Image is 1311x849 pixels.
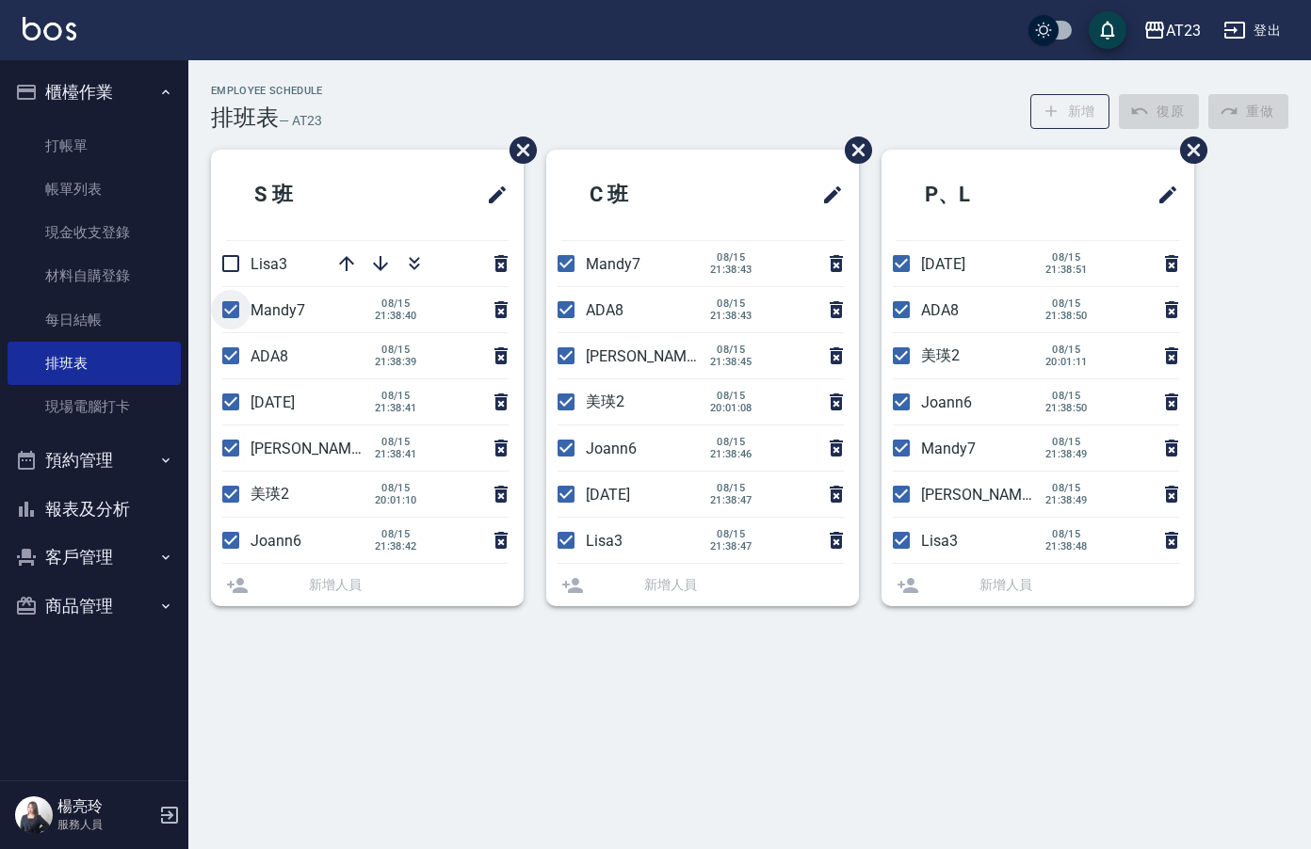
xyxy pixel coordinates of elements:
[586,532,623,550] span: Lisa3
[586,347,716,365] span: [PERSON_NAME]19
[710,494,753,506] span: 21:38:47
[710,528,753,540] span: 08/15
[1045,540,1088,553] span: 21:38:48
[586,486,630,504] span: [DATE]
[251,532,301,550] span: Joann6
[8,485,181,534] button: 報表及分析
[1045,310,1088,322] span: 21:38:50
[23,17,76,40] img: Logo
[710,390,753,402] span: 08/15
[586,392,624,410] span: 美瑛2
[710,344,753,356] span: 08/15
[586,255,640,273] span: Mandy7
[8,342,181,385] a: 排班表
[1045,264,1088,276] span: 21:38:51
[921,255,965,273] span: [DATE]
[375,390,417,402] span: 08/15
[251,255,287,273] span: Lisa3
[710,297,753,310] span: 08/15
[1045,402,1088,414] span: 21:38:50
[586,440,637,457] span: Joann6
[1045,482,1088,494] span: 08/15
[710,310,753,322] span: 21:38:43
[1045,436,1088,448] span: 08/15
[495,122,540,178] span: 刪除班表
[1145,172,1179,217] span: 修改班表的標題
[375,482,417,494] span: 08/15
[251,440,380,457] span: [PERSON_NAME]19
[375,402,417,414] span: 21:38:41
[8,436,181,485] button: 預約管理
[1136,11,1208,50] button: AT23
[226,161,397,229] h2: S 班
[8,298,181,342] a: 每日結帳
[251,485,289,503] span: 美瑛2
[251,347,288,365] span: ADA8
[710,540,753,553] span: 21:38:47
[8,124,181,168] a: 打帳單
[375,436,417,448] span: 08/15
[1045,344,1088,356] span: 08/15
[1045,494,1088,506] span: 21:38:49
[251,301,305,319] span: Mandy7
[710,482,753,494] span: 08/15
[211,104,279,131] h3: 排班表
[921,440,976,457] span: Mandy7
[1045,297,1088,310] span: 08/15
[1166,19,1201,42] div: AT23
[710,402,753,414] span: 20:01:08
[710,436,753,448] span: 08/15
[375,528,417,540] span: 08/15
[1089,11,1126,49] button: save
[57,797,154,816] h5: 楊亮玲
[8,533,181,582] button: 客戶管理
[279,111,322,131] h6: — AT23
[8,68,181,117] button: 櫃檯作業
[8,385,181,428] a: 現場電腦打卡
[57,816,154,833] p: 服務人員
[921,532,958,550] span: Lisa3
[1216,13,1288,48] button: 登出
[1045,251,1088,264] span: 08/15
[897,161,1072,229] h2: P、L
[8,254,181,297] a: 材料自購登錄
[375,494,417,506] span: 20:01:10
[375,356,417,368] span: 21:38:39
[8,211,181,254] a: 現金收支登錄
[921,486,1051,504] span: [PERSON_NAME]19
[710,251,753,264] span: 08/15
[251,393,295,411] span: [DATE]
[586,301,623,319] span: ADA8
[1166,122,1210,178] span: 刪除班表
[921,393,972,411] span: Joann6
[8,582,181,631] button: 商品管理
[8,168,181,211] a: 帳單列表
[1045,356,1088,368] span: 20:01:11
[710,264,753,276] span: 21:38:43
[831,122,875,178] span: 刪除班表
[375,448,417,460] span: 21:38:41
[561,161,733,229] h2: C 班
[375,310,417,322] span: 21:38:40
[1045,528,1088,540] span: 08/15
[375,297,417,310] span: 08/15
[475,172,509,217] span: 修改班表的標題
[710,356,753,368] span: 21:38:45
[1045,390,1088,402] span: 08/15
[921,301,959,319] span: ADA8
[710,448,753,460] span: 21:38:46
[15,796,53,834] img: Person
[211,85,323,97] h2: Employee Schedule
[1045,448,1088,460] span: 21:38:49
[375,344,417,356] span: 08/15
[810,172,844,217] span: 修改班表的標題
[921,346,960,364] span: 美瑛2
[375,540,417,553] span: 21:38:42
